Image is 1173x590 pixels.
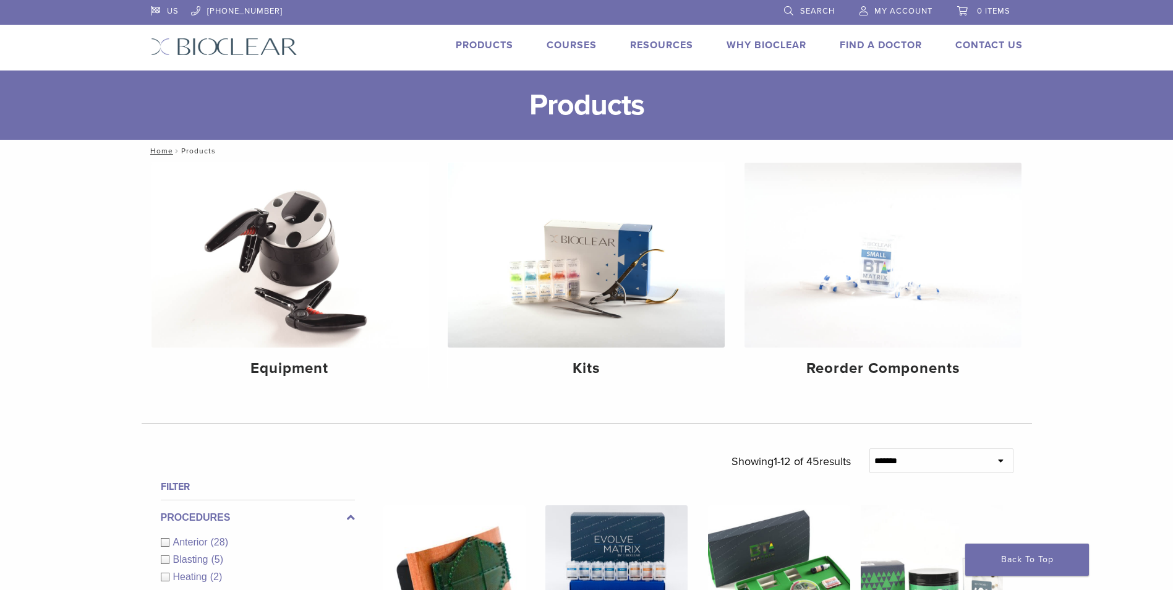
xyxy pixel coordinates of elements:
[448,163,725,348] img: Kits
[161,510,355,525] label: Procedures
[142,140,1032,162] nav: Products
[210,571,223,582] span: (2)
[147,147,173,155] a: Home
[732,448,851,474] p: Showing results
[547,39,597,51] a: Courses
[840,39,922,51] a: Find A Doctor
[874,6,932,16] span: My Account
[151,163,429,348] img: Equipment
[965,544,1089,576] a: Back To Top
[456,39,513,51] a: Products
[161,357,419,380] h4: Equipment
[744,163,1022,388] a: Reorder Components
[161,479,355,494] h4: Filter
[800,6,835,16] span: Search
[955,39,1023,51] a: Contact Us
[173,571,210,582] span: Heating
[727,39,806,51] a: Why Bioclear
[458,357,715,380] h4: Kits
[211,554,223,565] span: (5)
[151,38,297,56] img: Bioclear
[754,357,1012,380] h4: Reorder Components
[630,39,693,51] a: Resources
[744,163,1022,348] img: Reorder Components
[211,537,228,547] span: (28)
[173,148,181,154] span: /
[774,455,819,468] span: 1-12 of 45
[151,163,429,388] a: Equipment
[173,554,211,565] span: Blasting
[173,537,211,547] span: Anterior
[977,6,1010,16] span: 0 items
[448,163,725,388] a: Kits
